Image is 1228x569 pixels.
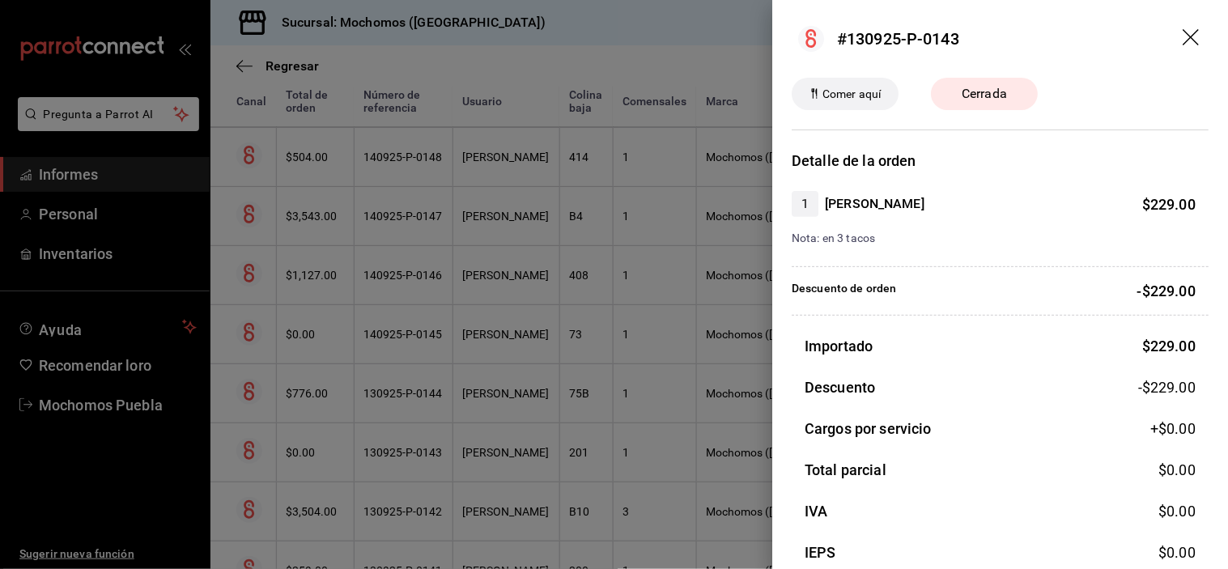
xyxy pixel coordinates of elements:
[1142,338,1150,355] font: $
[1158,544,1166,561] font: $
[1158,461,1166,478] font: $
[1166,420,1196,437] font: 0.00
[792,282,896,295] font: Descuento de orden
[1183,29,1202,49] button: arrastrar
[1166,544,1196,561] font: 0.00
[805,420,932,437] font: Cargos por servicio
[1142,196,1150,213] font: $
[1158,503,1166,520] font: $
[1166,503,1196,520] font: 0.00
[825,196,924,211] font: [PERSON_NAME]
[1150,420,1166,437] font: +$
[792,152,916,169] font: Detalle de la orden
[1150,338,1196,355] font: 229.00
[805,544,836,561] font: IEPS
[805,461,886,478] font: Total parcial
[837,29,959,49] font: #130925-P-0143
[1138,379,1196,396] font: -$229.00
[805,338,873,355] font: Importado
[805,503,827,520] font: IVA
[801,196,809,211] font: 1
[1166,461,1196,478] font: 0.00
[1150,196,1196,213] font: 229.00
[962,86,1007,101] font: Cerrada
[822,87,881,100] font: Comer aquí
[792,231,875,244] font: Nota: en 3 tacos
[805,379,875,396] font: Descuento
[1137,282,1196,299] font: -$229.00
